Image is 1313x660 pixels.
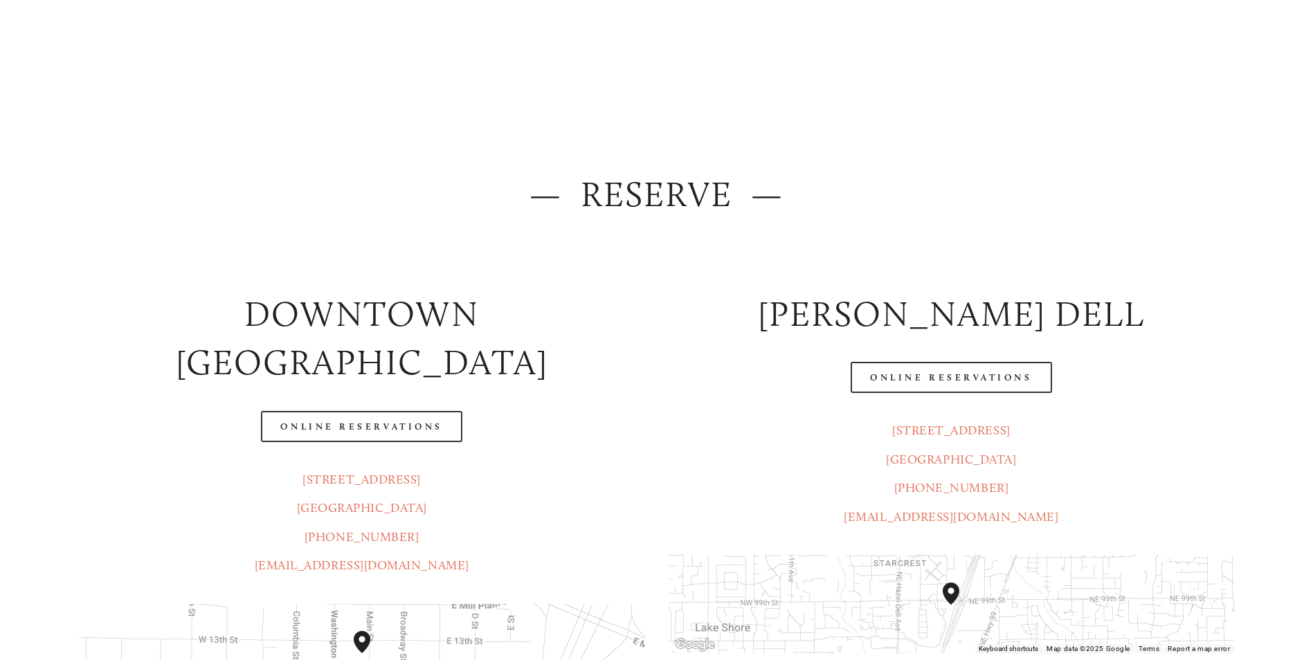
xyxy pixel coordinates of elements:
[255,558,469,573] a: [EMAIL_ADDRESS][DOMAIN_NAME]
[669,290,1235,339] h2: [PERSON_NAME] DELL
[79,290,645,387] h2: Downtown [GEOGRAPHIC_DATA]
[79,170,1234,219] h2: — Reserve —
[894,480,1009,495] a: [PHONE_NUMBER]
[1139,645,1160,652] a: Terms
[672,636,718,654] a: Open this area in Google Maps (opens a new window)
[261,411,462,442] a: Online Reservations
[943,583,976,627] div: Amaro's Table 816 Northeast 98th Circle Vancouver, WA, 98665, United States
[844,509,1058,524] a: [EMAIL_ADDRESS][DOMAIN_NAME]
[302,472,421,487] a: [STREET_ADDRESS]
[979,644,1038,654] button: Keyboard shortcuts
[851,362,1051,393] a: Online Reservations
[892,423,1011,438] a: [STREET_ADDRESS]
[1047,645,1130,652] span: Map data ©2025 Google
[1168,645,1230,652] a: Report a map error
[886,452,1016,467] a: [GEOGRAPHIC_DATA]
[305,529,419,544] a: [PHONE_NUMBER]
[297,500,427,515] a: [GEOGRAPHIC_DATA]
[672,636,718,654] img: Google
